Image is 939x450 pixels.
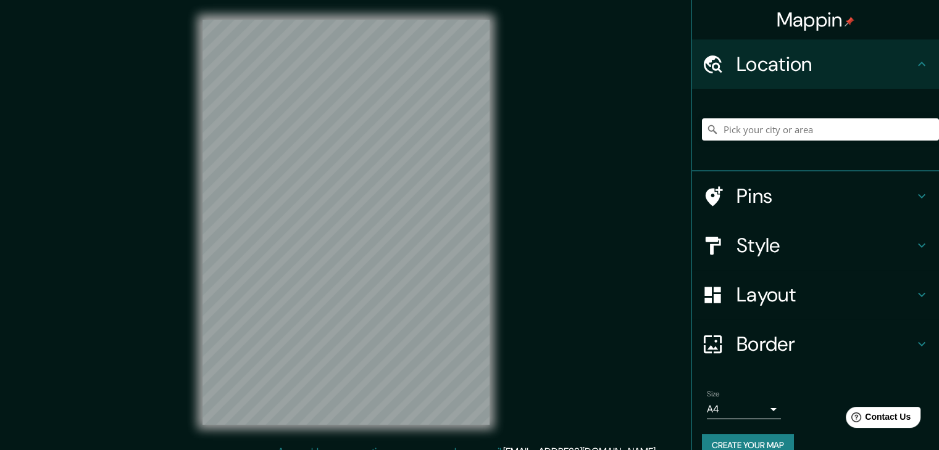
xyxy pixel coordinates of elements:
h4: Mappin [777,7,855,32]
h4: Location [737,52,914,76]
h4: Layout [737,282,914,307]
div: Border [692,319,939,369]
iframe: Help widget launcher [829,402,925,436]
input: Pick your city or area [702,118,939,141]
h4: Border [737,332,914,356]
img: pin-icon.png [845,17,854,27]
canvas: Map [202,20,490,425]
div: Pins [692,171,939,221]
h4: Pins [737,184,914,208]
div: Style [692,221,939,270]
div: Layout [692,270,939,319]
label: Size [707,389,720,399]
div: Location [692,39,939,89]
div: A4 [707,399,781,419]
h4: Style [737,233,914,258]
